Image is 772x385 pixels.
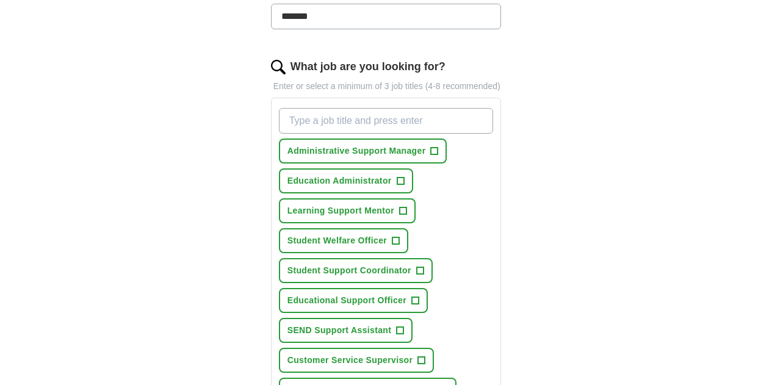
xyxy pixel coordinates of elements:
[287,264,411,277] span: Student Support Coordinator
[279,198,416,223] button: Learning Support Mentor
[287,145,426,157] span: Administrative Support Manager
[279,288,428,313] button: Educational Support Officer
[287,354,413,367] span: Customer Service Supervisor
[279,348,435,373] button: Customer Service Supervisor
[279,228,408,253] button: Student Welfare Officer
[279,139,447,164] button: Administrative Support Manager
[279,258,433,283] button: Student Support Coordinator
[271,80,502,93] p: Enter or select a minimum of 3 job titles (4-8 recommended)
[271,60,286,74] img: search.png
[287,234,387,247] span: Student Welfare Officer
[279,168,413,193] button: Education Administrator
[290,59,446,75] label: What job are you looking for?
[279,108,494,134] input: Type a job title and press enter
[287,294,406,307] span: Educational Support Officer
[287,324,392,337] span: SEND Support Assistant
[287,204,394,217] span: Learning Support Mentor
[287,175,392,187] span: Education Administrator
[279,318,413,343] button: SEND Support Assistant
